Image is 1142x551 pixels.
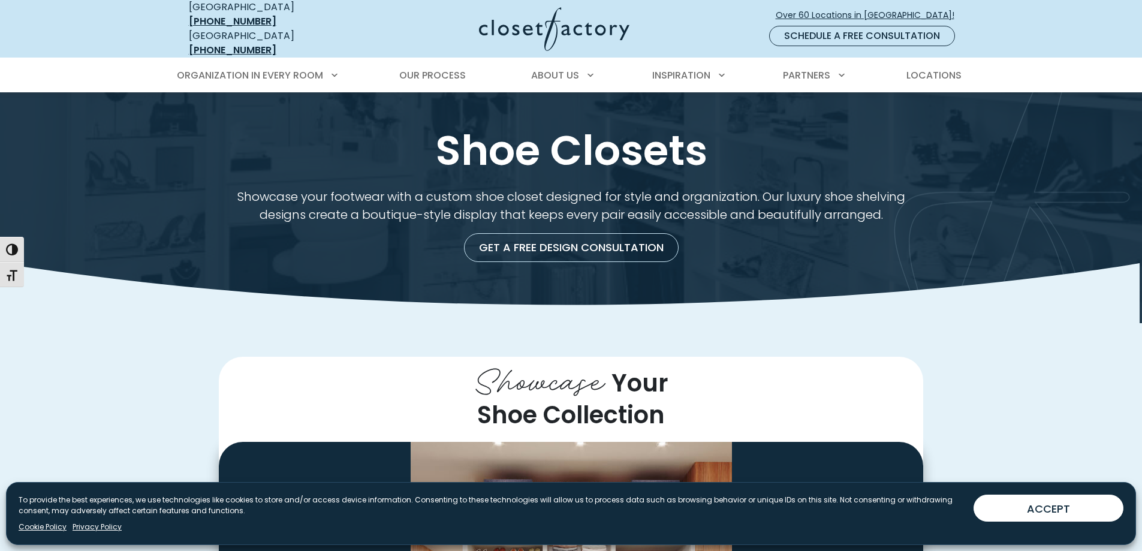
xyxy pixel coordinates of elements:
span: Our Process [399,68,466,82]
a: Schedule a Free Consultation [769,26,955,46]
span: Locations [906,68,962,82]
a: Cookie Policy [19,522,67,532]
a: Get a Free Design Consultation [464,233,679,262]
span: Over 60 Locations in [GEOGRAPHIC_DATA]! [776,9,964,22]
a: [PHONE_NUMBER] [189,43,276,57]
span: Shoe Collection [477,398,665,432]
span: Organization in Every Room [177,68,323,82]
span: Partners [783,68,830,82]
p: To provide the best experiences, we use technologies like cookies to store and/or access device i... [19,495,964,516]
img: Closet Factory Logo [479,7,629,51]
span: Inspiration [652,68,710,82]
nav: Primary Menu [168,59,974,92]
a: Over 60 Locations in [GEOGRAPHIC_DATA]! [775,5,965,26]
div: [GEOGRAPHIC_DATA] [189,29,363,58]
span: Your [611,366,668,400]
p: Showcase your footwear with a custom shoe closet designed for style and organization. Our luxury ... [219,188,923,224]
span: About Us [531,68,579,82]
a: [PHONE_NUMBER] [189,14,276,28]
button: ACCEPT [974,495,1123,522]
span: Showcase [474,354,605,402]
a: Privacy Policy [73,522,122,532]
h1: Shoe Closets [186,128,956,173]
